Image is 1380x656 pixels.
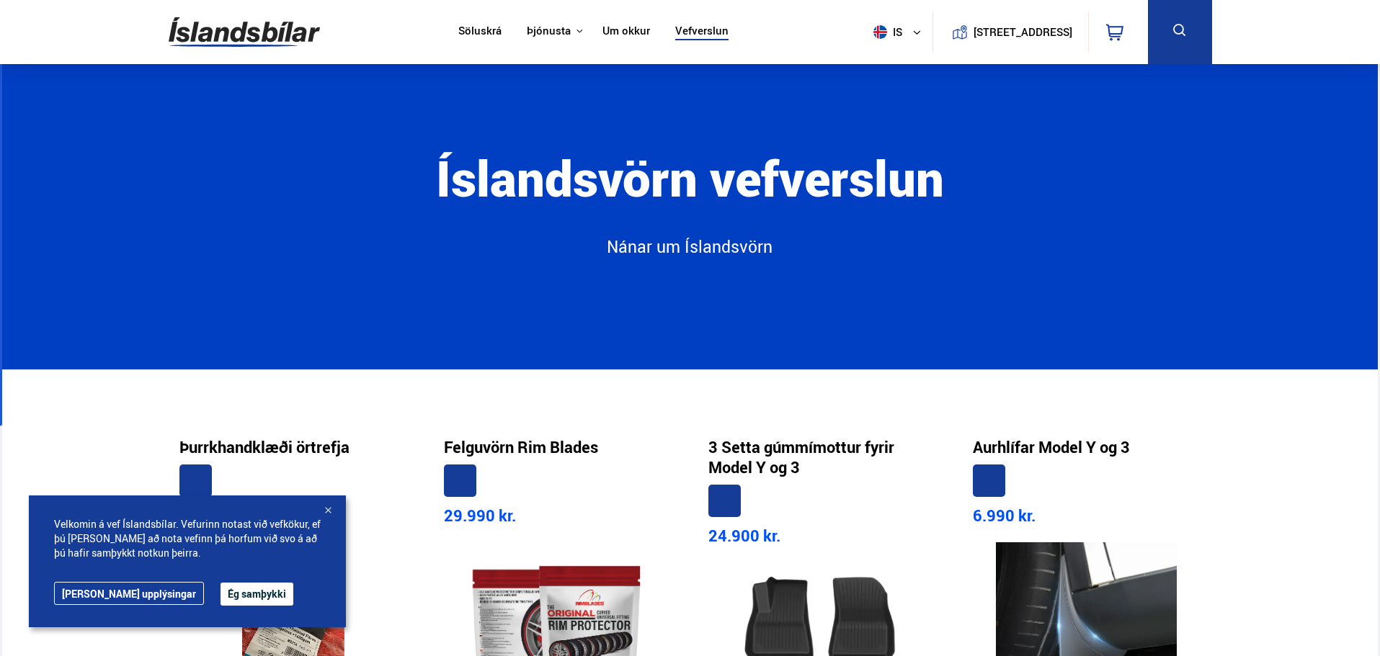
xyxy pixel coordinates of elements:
[298,150,1081,235] h1: Íslandsvörn vefverslun
[179,437,350,457] a: Þurrkhandklæði örtrefja
[54,582,204,605] a: [PERSON_NAME] upplýsingar
[458,24,502,40] a: Söluskrá
[873,25,887,39] img: svg+xml;base64,PHN2ZyB4bWxucz0iaHR0cDovL3d3dy53My5vcmcvMjAwMC9zdmciIHdpZHRoPSI1MTIiIGhlaWdodD0iNT...
[602,24,650,40] a: Um okkur
[973,437,1130,457] a: Aurhlífar Model Y og 3
[221,583,293,606] button: Ég samþykki
[169,9,320,55] img: G0Ugv5HjCgRt.svg
[868,25,904,39] span: is
[979,26,1067,38] button: [STREET_ADDRESS]
[444,437,598,457] a: Felguvörn Rim Blades
[940,12,1080,53] a: [STREET_ADDRESS]
[377,235,1003,271] a: Nánar um Íslandsvörn
[444,505,516,526] span: 29.990 kr.
[527,24,571,38] button: Þjónusta
[708,437,935,477] a: 3 Setta gúmmímottur fyrir Model Y og 3
[675,24,729,40] a: Vefverslun
[708,525,780,546] span: 24.900 kr.
[868,11,932,53] button: is
[973,505,1036,526] span: 6.990 kr.
[54,517,321,560] span: Velkomin á vef Íslandsbílar. Vefurinn notast við vefkökur, ef þú [PERSON_NAME] að nota vefinn þá ...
